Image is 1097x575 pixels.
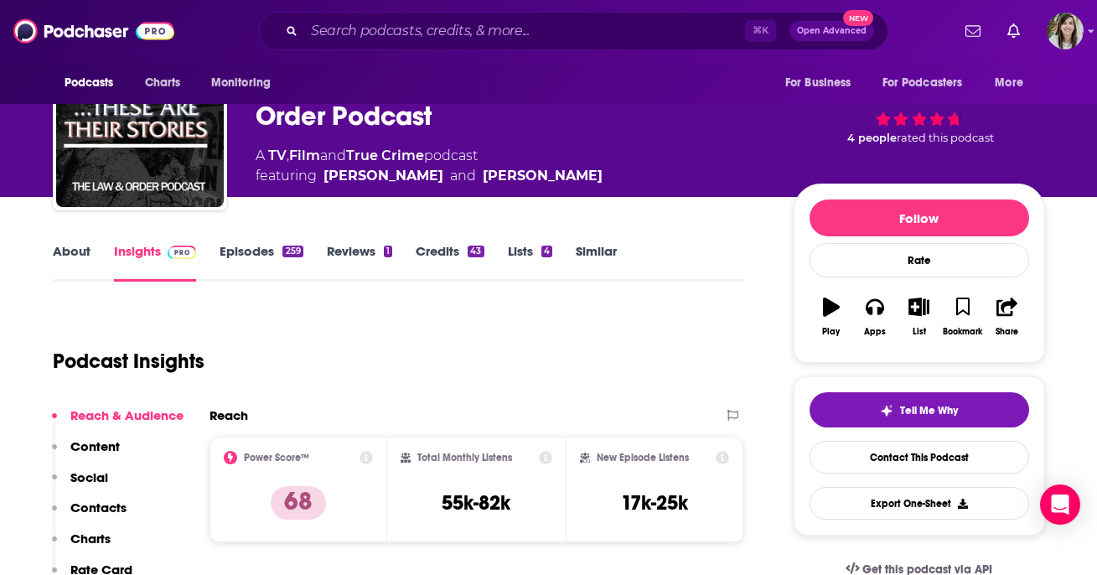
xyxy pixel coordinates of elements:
[320,148,346,163] span: and
[785,71,851,95] span: For Business
[483,166,603,186] a: Kevin Flynn
[1001,17,1027,45] a: Show notifications dropdown
[959,17,987,45] a: Show notifications dropdown
[995,71,1023,95] span: More
[56,39,224,207] img: ...These Are Their Stories: The Law & Order Podcast
[70,500,127,515] p: Contacts
[789,21,874,41] button: Open AdvancedNew
[797,27,867,35] span: Open Advanced
[822,327,840,337] div: Play
[258,12,888,50] div: Search podcasts, credits, & more...
[941,287,985,347] button: Bookmark
[1047,13,1084,49] button: Show profile menu
[145,71,181,95] span: Charts
[323,166,443,186] a: Rebecca Lavoie
[810,287,853,347] button: Play
[304,18,745,44] input: Search podcasts, credits, & more...
[900,404,958,417] span: Tell Me Why
[872,67,987,99] button: open menu
[576,243,617,282] a: Similar
[897,287,940,347] button: List
[52,500,127,531] button: Contacts
[1040,484,1080,525] div: Open Intercom Messenger
[282,246,303,257] div: 259
[843,10,873,26] span: New
[882,71,963,95] span: For Podcasters
[450,166,476,186] span: and
[996,327,1018,337] div: Share
[70,469,108,485] p: Social
[268,148,287,163] a: TV
[271,486,326,520] p: 68
[810,441,1029,474] a: Contact This Podcast
[621,490,688,515] h3: 17k-25k
[880,404,893,417] img: tell me why sparkle
[53,243,91,282] a: About
[287,148,289,163] span: ,
[199,67,292,99] button: open menu
[810,243,1029,277] div: Rate
[211,71,271,95] span: Monitoring
[346,148,424,163] a: True Crime
[810,199,1029,236] button: Follow
[70,531,111,547] p: Charts
[52,469,108,500] button: Social
[52,407,184,438] button: Reach & Audience
[53,349,204,374] h1: Podcast Insights
[853,287,897,347] button: Apps
[864,327,886,337] div: Apps
[597,452,689,464] h2: New Episode Listens
[810,392,1029,427] button: tell me why sparkleTell Me Why
[774,67,872,99] button: open menu
[1047,13,1084,49] img: User Profile
[168,246,197,259] img: Podchaser Pro
[70,407,184,423] p: Reach & Audience
[134,67,191,99] a: Charts
[913,327,926,337] div: List
[983,67,1044,99] button: open menu
[52,438,120,469] button: Content
[745,20,776,42] span: ⌘ K
[327,243,392,282] a: Reviews1
[541,246,552,257] div: 4
[52,531,111,562] button: Charts
[985,287,1028,347] button: Share
[220,243,303,282] a: Episodes259
[244,452,309,464] h2: Power Score™
[256,166,603,186] span: featuring
[847,132,897,144] span: 4 people
[256,146,603,186] div: A podcast
[943,327,982,337] div: Bookmark
[70,438,120,454] p: Content
[468,246,484,257] div: 43
[13,15,174,47] img: Podchaser - Follow, Share and Rate Podcasts
[1047,13,1084,49] span: Logged in as devinandrade
[65,71,114,95] span: Podcasts
[417,452,512,464] h2: Total Monthly Listens
[442,490,510,515] h3: 55k-82k
[384,246,392,257] div: 1
[289,148,320,163] a: Film
[210,407,248,423] h2: Reach
[416,243,484,282] a: Credits43
[897,132,994,144] span: rated this podcast
[53,67,136,99] button: open menu
[508,243,552,282] a: Lists4
[810,487,1029,520] button: Export One-Sheet
[114,243,197,282] a: InsightsPodchaser Pro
